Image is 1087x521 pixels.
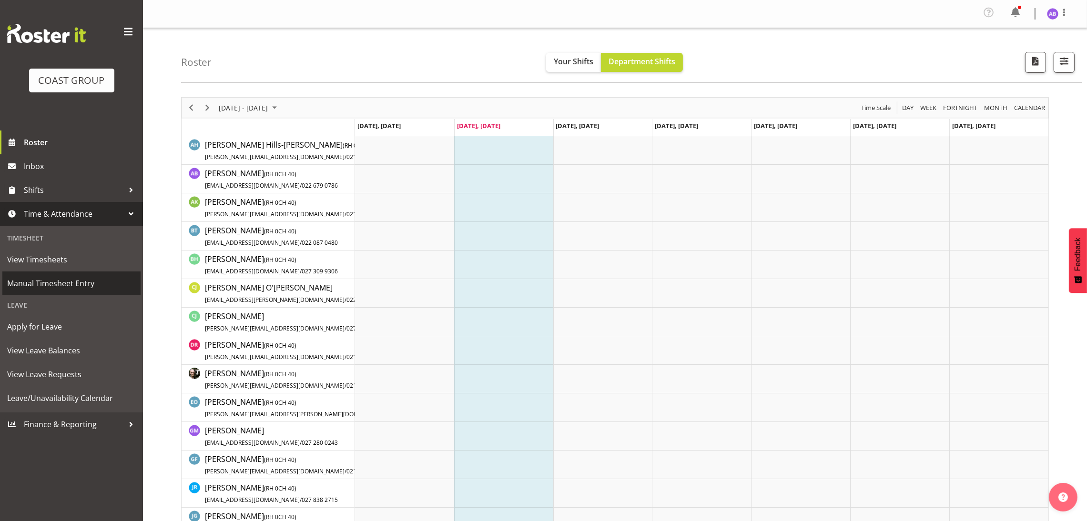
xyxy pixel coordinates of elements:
[1013,102,1047,114] button: Month
[901,102,914,114] span: Day
[2,339,141,362] a: View Leave Balances
[1013,102,1046,114] span: calendar
[266,399,278,407] span: RH 0
[182,336,355,365] td: Dave Rimmer resource
[205,254,338,276] span: [PERSON_NAME]
[205,168,338,190] span: [PERSON_NAME]
[952,121,996,130] span: [DATE], [DATE]
[205,368,379,391] a: [PERSON_NAME](RH 0CH 40)[PERSON_NAME][EMAIL_ADDRESS][DOMAIN_NAME]/021 466 608
[345,324,346,332] span: /
[182,393,355,422] td: Ed Odum resource
[182,222,355,250] td: Brad Tweedy resource
[7,320,136,334] span: Apply for Leave
[266,484,278,492] span: RH 0
[7,367,136,381] span: View Leave Requests
[7,391,136,405] span: Leave/Unavailability Calendar
[264,399,296,407] span: ( CH 40)
[205,253,338,276] a: [PERSON_NAME](RH 0CH 40)[EMAIL_ADDRESS][DOMAIN_NAME]/027 309 9306
[345,353,346,361] span: /
[185,102,198,114] button: Previous
[2,386,141,410] a: Leave/Unavailability Calendar
[182,136,355,165] td: Ambrose Hills-Simonsen resource
[199,98,215,118] div: Next
[919,102,937,114] span: Week
[266,256,278,264] span: RH 0
[182,279,355,308] td: Callum Jack O'Leary Scott resource
[343,141,375,150] span: ( CH 40)
[264,341,296,350] span: ( CH 40)
[919,102,938,114] button: Timeline Week
[300,267,302,275] span: /
[264,199,296,207] span: ( CH 40)
[205,396,427,419] a: [PERSON_NAME](RH 0CH 40)[PERSON_NAME][EMAIL_ADDRESS][PERSON_NAME][DOMAIN_NAME]
[983,102,1008,114] span: Month
[266,341,278,350] span: RH 0
[205,282,383,304] span: [PERSON_NAME] O'[PERSON_NAME]
[264,456,296,464] span: ( CH 40)
[302,439,338,447] span: 027 280 0243
[205,225,338,247] span: [PERSON_NAME]
[2,295,141,315] div: Leave
[264,513,296,521] span: ( CH 40)
[264,370,296,378] span: ( CH 40)
[205,381,345,390] span: [PERSON_NAME][EMAIL_ADDRESS][DOMAIN_NAME]
[205,425,338,447] span: [PERSON_NAME]
[754,121,797,130] span: [DATE], [DATE]
[205,239,300,247] span: [EMAIL_ADDRESS][DOMAIN_NAME]
[2,228,141,248] div: Timesheet
[205,397,427,419] span: [PERSON_NAME]
[609,56,675,67] span: Department Shifts
[217,102,281,114] button: September 01 - 07, 2025
[266,456,278,464] span: RH 0
[182,165,355,193] td: Amy Robinson resource
[346,353,379,361] span: 021 765 901
[182,250,355,279] td: Bryan Humprhries resource
[205,168,338,190] a: [PERSON_NAME](RH 0CH 40)[EMAIL_ADDRESS][DOMAIN_NAME]/022 679 0786
[601,53,683,72] button: Department Shifts
[205,225,338,248] a: [PERSON_NAME](RH 0CH 40)[EMAIL_ADDRESS][DOMAIN_NAME]/022 087 0480
[205,210,345,218] span: [PERSON_NAME][EMAIL_ADDRESS][DOMAIN_NAME]
[264,484,296,492] span: ( CH 40)
[1047,8,1058,20] img: amy-buchanan3142.jpg
[302,496,338,504] span: 027 838 2715
[205,454,379,476] span: [PERSON_NAME]
[266,170,278,178] span: RH 0
[181,57,212,68] h4: Roster
[183,98,199,118] div: Previous
[205,496,300,504] span: [EMAIL_ADDRESS][DOMAIN_NAME]
[205,368,379,390] span: [PERSON_NAME]
[7,252,136,267] span: View Timesheets
[205,139,383,162] a: [PERSON_NAME] Hills-[PERSON_NAME](RH 0CH 40)[PERSON_NAME][EMAIL_ADDRESS][DOMAIN_NAME]/0210 623 131
[205,353,345,361] span: [PERSON_NAME][EMAIL_ADDRESS][DOMAIN_NAME]
[1074,238,1082,271] span: Feedback
[300,439,302,447] span: /
[345,381,346,390] span: /
[346,210,379,218] span: 021 618 518
[345,210,346,218] span: /
[853,121,896,130] span: [DATE], [DATE]
[302,239,338,247] span: 022 087 0480
[901,102,915,114] button: Timeline Day
[345,296,346,304] span: /
[205,410,389,418] span: [PERSON_NAME][EMAIL_ADDRESS][PERSON_NAME][DOMAIN_NAME]
[205,311,383,333] a: [PERSON_NAME][PERSON_NAME][EMAIL_ADDRESS][DOMAIN_NAME]/027 555 2277
[182,422,355,451] td: Gabrielle Mckay resource
[300,239,302,247] span: /
[205,267,300,275] span: [EMAIL_ADDRESS][DOMAIN_NAME]
[266,199,278,207] span: RH 0
[205,153,345,161] span: [PERSON_NAME][EMAIL_ADDRESS][DOMAIN_NAME]
[346,324,383,332] span: 027 555 2277
[205,467,345,475] span: [PERSON_NAME][EMAIL_ADDRESS][DOMAIN_NAME]
[1058,492,1068,502] img: help-xxl-2.png
[24,417,124,431] span: Finance & Reporting
[205,296,345,304] span: [EMAIL_ADDRESS][PERSON_NAME][DOMAIN_NAME]
[24,159,138,173] span: Inbox
[2,362,141,386] a: View Leave Requests
[205,196,379,219] a: [PERSON_NAME](RH 0CH 40)[PERSON_NAME][EMAIL_ADDRESS][DOMAIN_NAME]/021 618 518
[266,513,278,521] span: RH 0
[205,340,379,361] span: [PERSON_NAME]
[942,102,978,114] span: Fortnight
[182,308,355,336] td: Craig Jenkins resource
[205,482,338,505] a: [PERSON_NAME](RH 0CH 40)[EMAIL_ADDRESS][DOMAIN_NAME]/027 838 2715
[201,102,214,114] button: Next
